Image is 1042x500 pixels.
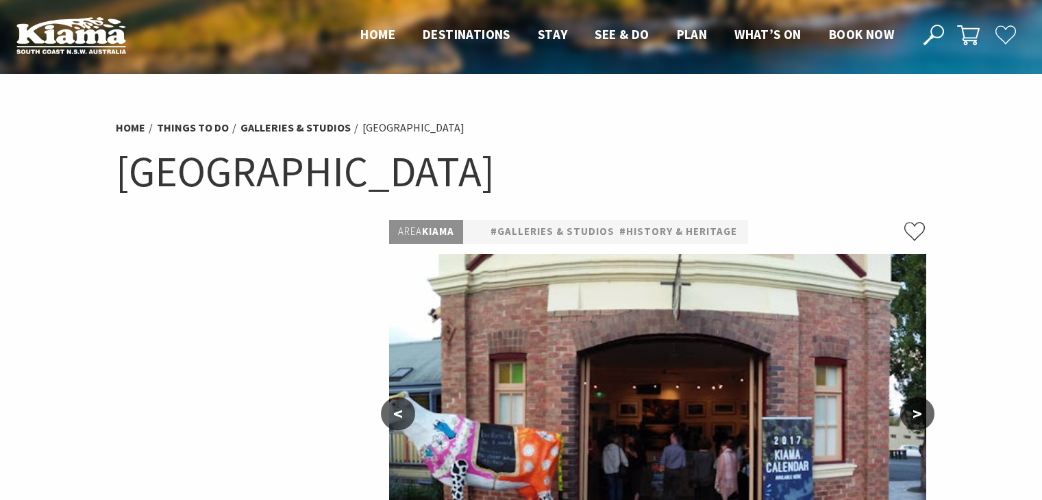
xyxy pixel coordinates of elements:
nav: Main Menu [347,24,908,47]
li: [GEOGRAPHIC_DATA] [362,119,464,137]
a: Home [116,121,145,135]
span: See & Do [595,26,649,42]
span: Home [360,26,395,42]
button: > [900,397,934,430]
span: Area [398,225,422,238]
img: Kiama Logo [16,16,126,54]
a: Things To Do [157,121,229,135]
p: Kiama [389,220,463,244]
h1: [GEOGRAPHIC_DATA] [116,144,927,199]
span: What’s On [734,26,802,42]
a: #Galleries & Studios [491,223,615,240]
span: Stay [538,26,568,42]
span: Plan [677,26,708,42]
button: < [381,397,415,430]
a: #History & Heritage [619,223,737,240]
a: Galleries & Studios [240,121,351,135]
span: Book now [829,26,894,42]
span: Destinations [423,26,510,42]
